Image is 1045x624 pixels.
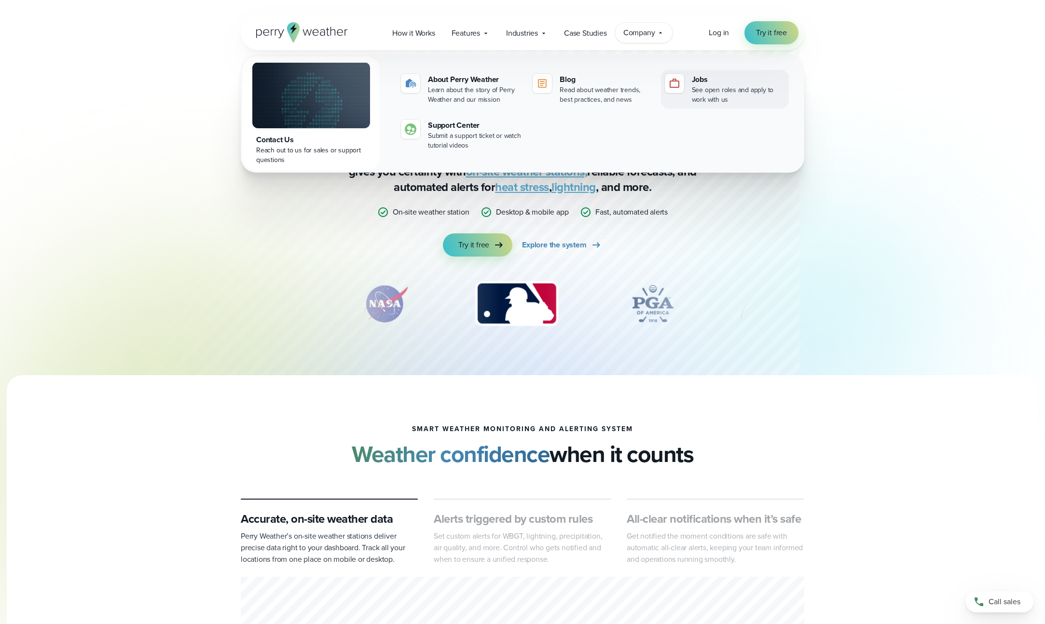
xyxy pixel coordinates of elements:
img: jobs-icon-1.svg [669,78,680,89]
div: Jobs [692,74,785,85]
div: Learn about the story of Perry Weather and our mission [428,85,521,105]
span: Features [452,27,480,39]
a: Jobs See open roles and apply to work with us [661,70,789,109]
span: Case Studies [564,27,607,39]
p: Set custom alerts for WBGT, lightning, precipitation, air quality, and more. Control who gets not... [434,530,611,565]
span: Log in [709,27,729,38]
span: How it Works [392,27,435,39]
img: blog-icon.svg [536,78,548,89]
div: Submit a support ticket or watch tutorial videos [428,131,521,150]
div: Support Center [428,120,521,131]
a: Explore the system [522,233,602,257]
strong: Weather confidence [352,437,550,471]
span: Try it free [458,239,489,251]
span: Call sales [989,596,1020,608]
img: PGA.svg [614,280,691,328]
div: About Perry Weather [428,74,521,85]
div: 5 of 12 [738,280,815,328]
p: Stop relying on weather apps you can’t trust — [PERSON_NAME] Weather gives you certainty with rel... [330,149,715,195]
a: Support Center Submit a support ticket or watch tutorial videos [397,116,525,154]
h3: Accurate, on-site weather data [241,511,418,527]
span: Industries [506,27,538,39]
a: Call sales [966,591,1033,612]
p: Desktop & mobile app [496,206,568,218]
div: 1 of 12 [168,280,305,328]
img: about-icon.svg [405,78,416,89]
a: Case Studies [556,23,615,43]
a: Blog Read about weather trends, best practices, and news [529,70,657,109]
a: Log in [709,27,729,39]
img: Turner-Construction_1.svg [168,280,305,328]
div: Read about weather trends, best practices, and news [560,85,653,105]
p: Get notified the moment conditions are safe with automatic all-clear alerts, keeping your team in... [627,530,804,565]
h3: Alerts triggered by custom rules [434,511,611,527]
a: Contact Us Reach out to us for sales or support questions [243,56,380,171]
div: See open roles and apply to work with us [692,85,785,105]
h1: smart weather monitoring and alerting system [412,425,633,433]
p: Perry Weather’s on-site weather stations deliver precise data right to your dashboard. Track all ... [241,530,418,565]
div: 2 of 12 [352,280,419,328]
a: How it Works [384,23,443,43]
img: MLB.svg [466,280,567,328]
p: Fast, automated alerts [595,206,668,218]
img: DPR-Construction.svg [738,280,815,328]
h3: All-clear notifications when it’s safe [627,511,804,527]
a: About Perry Weather Learn about the story of Perry Weather and our mission [397,70,525,109]
span: Try it free [756,27,787,39]
div: 4 of 12 [614,280,691,328]
div: 3 of 12 [466,280,567,328]
div: Blog [560,74,653,85]
a: Try it free [744,21,798,44]
span: Explore the system [522,239,586,251]
h2: when it counts [352,441,693,468]
img: contact-icon.svg [405,123,416,135]
div: slideshow [289,280,756,333]
img: NASA.svg [352,280,419,328]
a: heat stress [495,178,549,196]
a: lightning [551,178,596,196]
a: Try it free [443,233,512,257]
span: Company [623,27,655,39]
p: On-site weather station [393,206,469,218]
div: Reach out to us for sales or support questions [256,146,366,165]
div: Contact Us [256,134,366,146]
